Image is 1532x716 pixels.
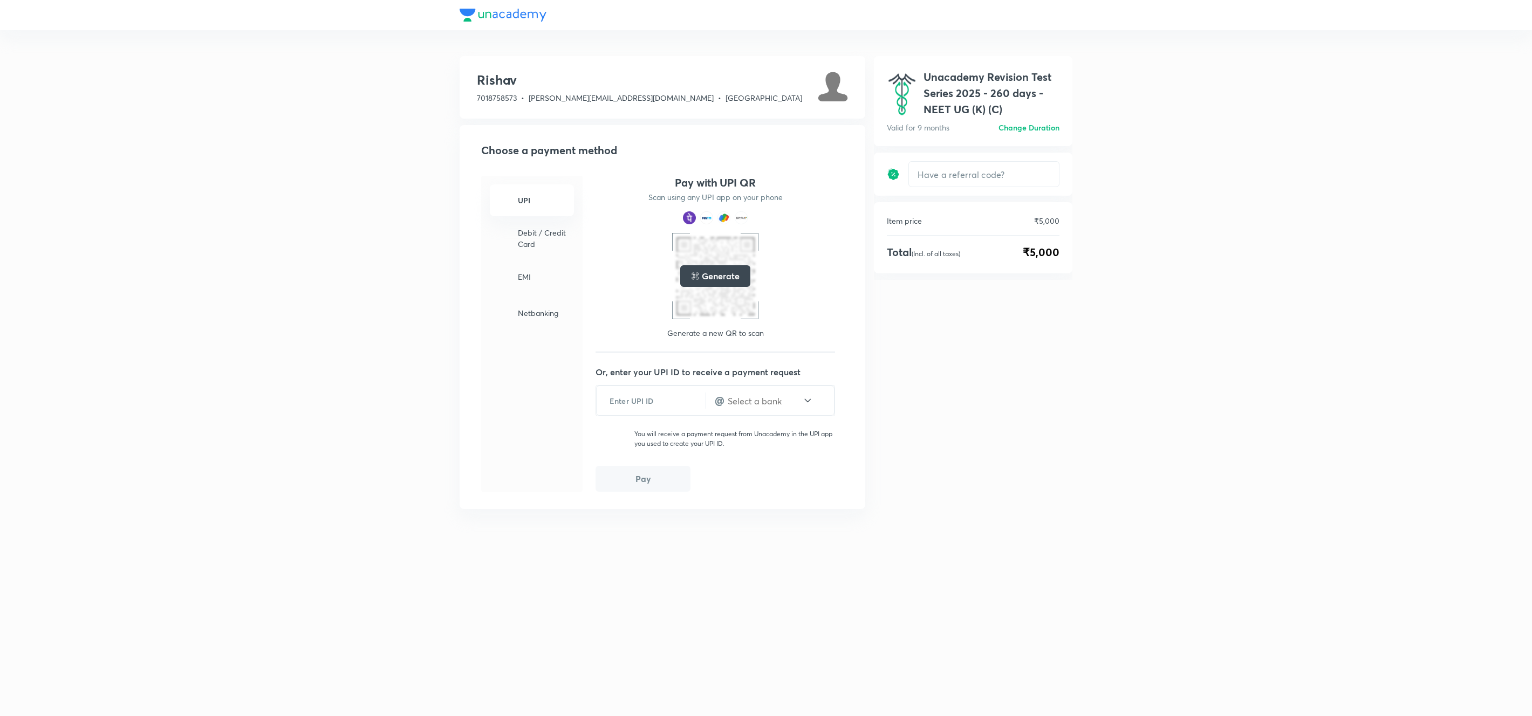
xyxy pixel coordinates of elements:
h1: Unacademy Revision Test Series 2025 - 260 days - NEET UG (K) (C) [924,69,1059,118]
h4: @ [715,393,724,409]
span: • [718,93,721,103]
p: Generate a new QR to scan [667,328,764,339]
img: payment method [735,211,748,224]
p: (Incl. of all taxes) [912,250,960,258]
p: ₹5,000 [1034,215,1059,226]
p: Scan using any UPI app on your phone [648,192,783,203]
span: [GEOGRAPHIC_DATA] [726,93,802,103]
p: Netbanking [518,307,567,319]
img: payment method [683,211,696,224]
input: Select a bank [727,395,802,407]
p: Item price [887,215,922,226]
p: Or, enter your UPI ID to receive a payment request [596,366,848,378]
img: Avatar [818,71,848,101]
img: avatar [887,69,917,118]
img: UPI [596,435,626,442]
span: ₹5,000 [1023,244,1059,260]
p: Debit / Credit Card [518,227,567,250]
p: You will receive a payment request from Unacademy in the UPI app you used to create your UPI ID. [634,429,835,449]
h6: UPI [518,195,567,206]
span: 7018758573 [477,93,517,103]
h5: Generate [702,270,739,283]
img: - [496,267,514,284]
input: Enter UPI ID [597,388,706,414]
h2: Choose a payment method [481,142,848,159]
img: discount [887,168,900,181]
p: Valid for 9 months [887,122,949,133]
button: Pay [596,466,690,492]
h4: Pay with UPI QR [675,176,756,190]
img: - [496,229,514,246]
h4: Total [887,244,960,260]
img: payment method [717,211,730,224]
span: • [521,93,524,103]
h6: Change Duration [998,122,1059,133]
p: EMI [518,271,567,283]
h3: Rishav [477,71,802,88]
input: Have a referral code? [909,162,1059,187]
span: [PERSON_NAME][EMAIL_ADDRESS][DOMAIN_NAME] [529,93,714,103]
img: - [496,191,514,208]
img: loading.. [691,272,700,280]
img: - [496,304,514,321]
img: payment method [700,211,713,224]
